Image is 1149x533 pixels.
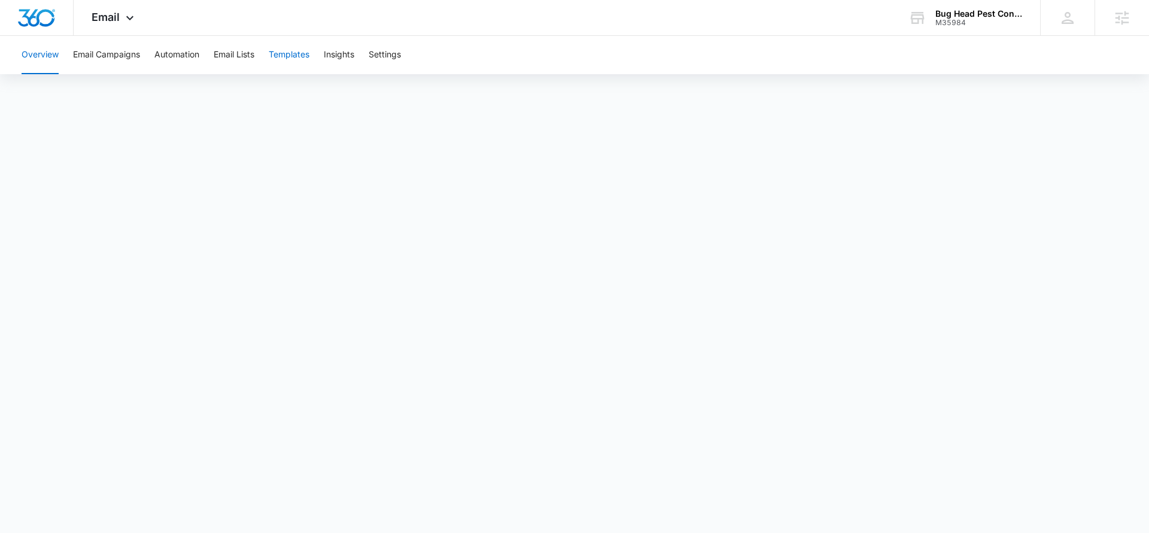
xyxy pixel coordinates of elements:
div: account name [935,9,1023,19]
span: Email [92,11,120,23]
button: Email Lists [214,36,254,74]
button: Automation [154,36,199,74]
button: Overview [22,36,59,74]
button: Templates [269,36,309,74]
div: account id [935,19,1023,27]
button: Insights [324,36,354,74]
button: Email Campaigns [73,36,140,74]
button: Settings [369,36,401,74]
